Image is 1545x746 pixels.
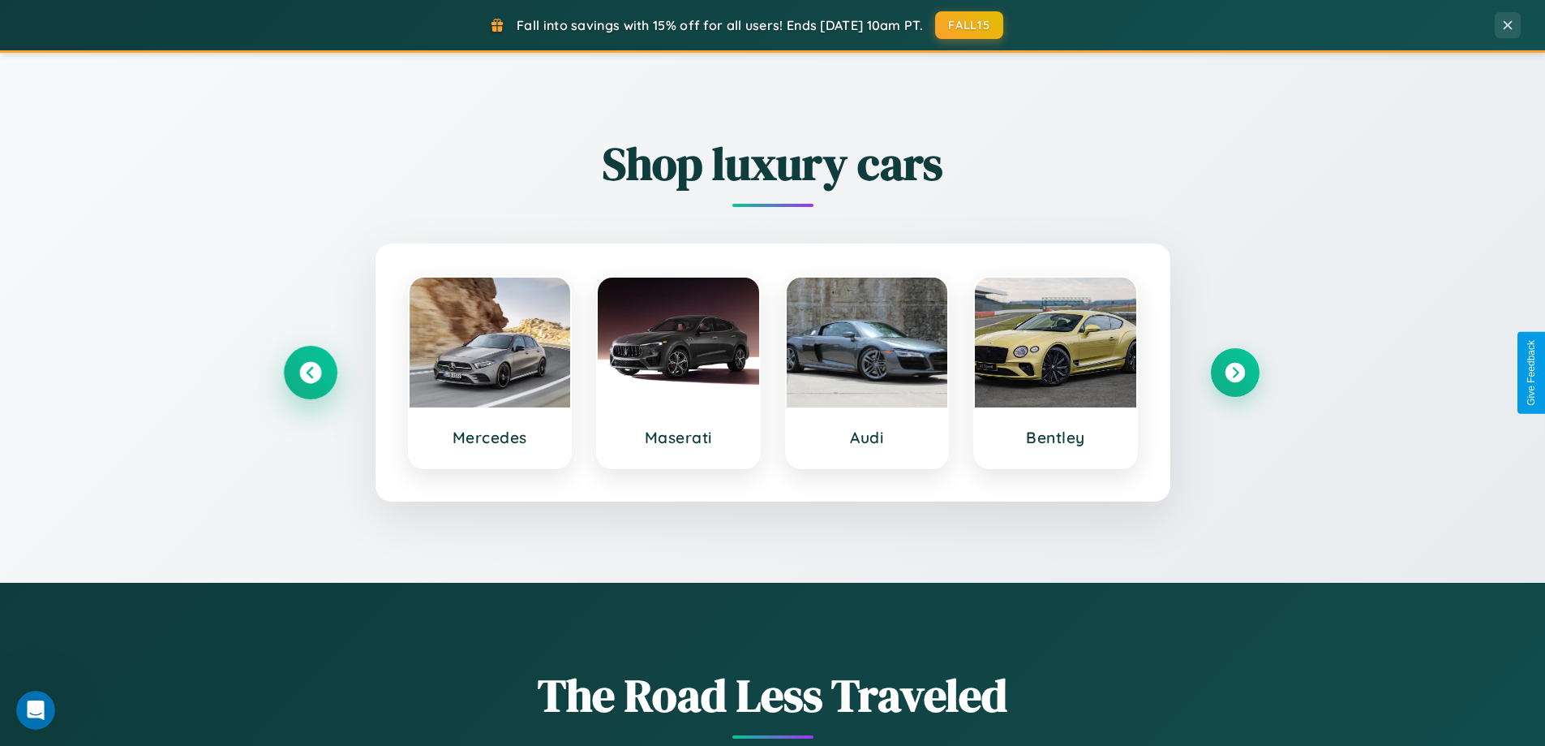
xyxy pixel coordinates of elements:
h1: The Road Less Traveled [286,664,1260,727]
h3: Mercedes [426,428,555,447]
button: FALL15 [935,11,1003,39]
iframe: Intercom live chat [16,691,55,730]
h3: Audi [803,428,932,447]
div: Give Feedback [1526,340,1537,406]
h3: Maserati [614,428,743,447]
h2: Shop luxury cars [286,132,1260,195]
span: Fall into savings with 15% off for all users! Ends [DATE] 10am PT. [517,17,923,33]
h3: Bentley [991,428,1120,447]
